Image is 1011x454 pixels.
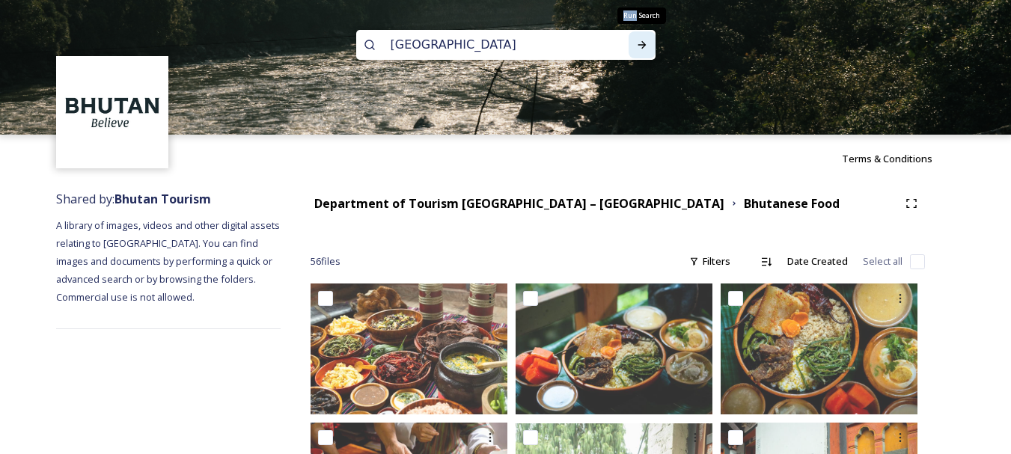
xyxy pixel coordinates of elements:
div: Date Created [780,247,855,276]
a: Terms & Conditions [842,150,955,168]
img: BT_Logo_BB_Lockup_CMYK_High%2520Res.jpg [58,58,167,167]
strong: Bhutanese Food [744,195,840,212]
strong: Bhutan Tourism [114,191,211,207]
div: Run Search [617,7,666,24]
img: Bumdeling 090723 by Amp Sripimanwat-130.jpg [311,283,507,414]
img: Mongar and Dametshi 110723 by Amp Sripimanwat-540.jpg [721,283,917,414]
span: 56 file s [311,254,340,269]
div: Filters [682,247,738,276]
span: A library of images, videos and other digital assets relating to [GEOGRAPHIC_DATA]. You can find ... [56,218,282,304]
input: Search [383,28,588,61]
span: Shared by: [56,191,211,207]
strong: Department of Tourism [GEOGRAPHIC_DATA] – [GEOGRAPHIC_DATA] [314,195,724,212]
span: Terms & Conditions [842,152,932,165]
img: Mongar and Dametshi 110723 by Amp Sripimanwat-550.jpg [516,283,712,414]
span: Select all [863,254,902,269]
